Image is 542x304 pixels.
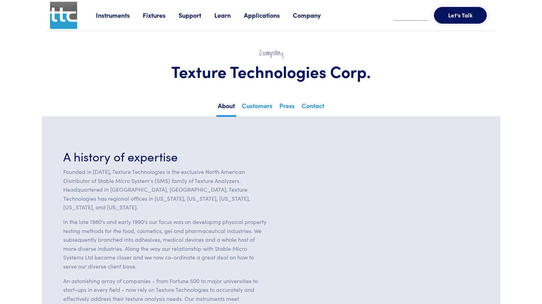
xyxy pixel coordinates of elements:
[278,100,296,115] a: Press
[240,100,274,115] a: Customers
[293,11,334,19] a: Company
[96,11,143,19] a: Instruments
[434,7,487,24] button: Let's Talk
[63,48,479,58] h2: Company
[214,11,244,19] a: Learn
[300,100,326,115] a: Contact
[63,167,267,212] p: Founded in [DATE], Texture Technologies is the exclusive North American Distributor of Stable Mic...
[63,147,267,165] h3: A history of expertise
[143,11,179,19] a: Fixtures
[63,61,479,81] h1: Texture Technologies Corp.
[179,11,214,19] a: Support
[63,217,267,271] p: In the late 1980's and early 1990's our focus was on developing physical property testing methods...
[216,100,236,117] a: About
[244,11,293,19] a: Applications
[50,2,77,29] img: ttc_logo_1x1_v1.0.png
